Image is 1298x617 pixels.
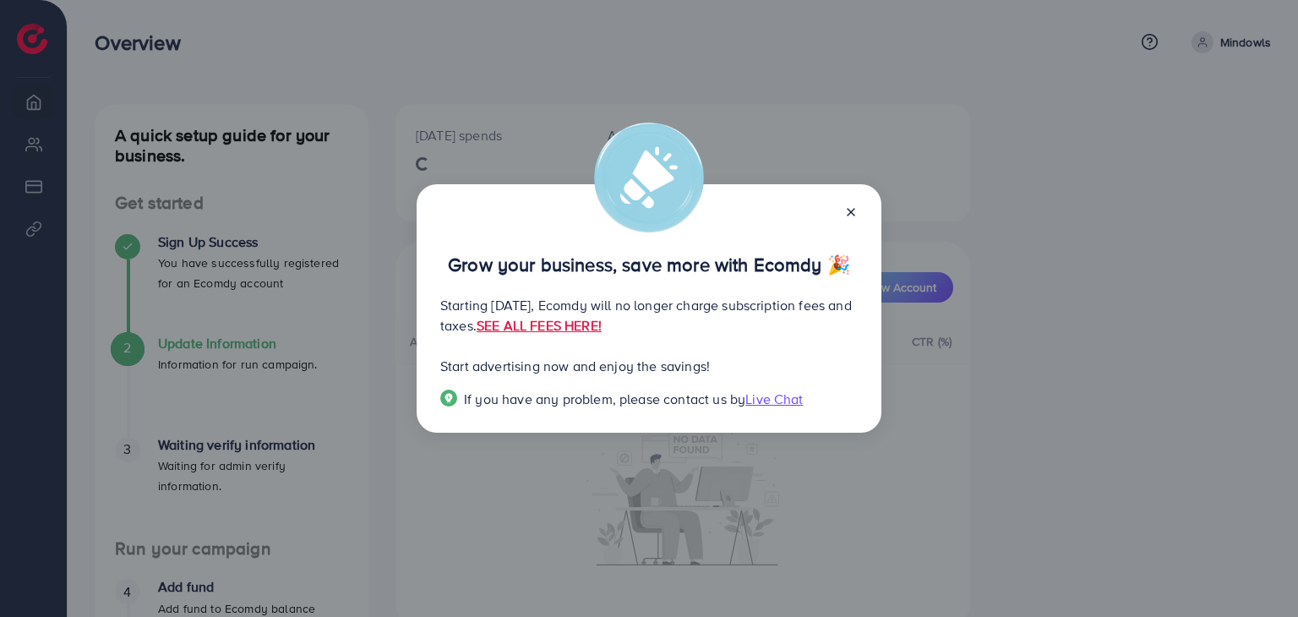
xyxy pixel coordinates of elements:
p: Grow your business, save more with Ecomdy 🎉 [440,254,858,275]
span: If you have any problem, please contact us by [464,390,745,408]
img: alert [594,123,704,232]
a: SEE ALL FEES HERE! [477,316,602,335]
span: Live Chat [745,390,803,408]
p: Starting [DATE], Ecomdy will no longer charge subscription fees and taxes. [440,295,858,336]
img: Popup guide [440,390,457,407]
p: Start advertising now and enjoy the savings! [440,356,858,376]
